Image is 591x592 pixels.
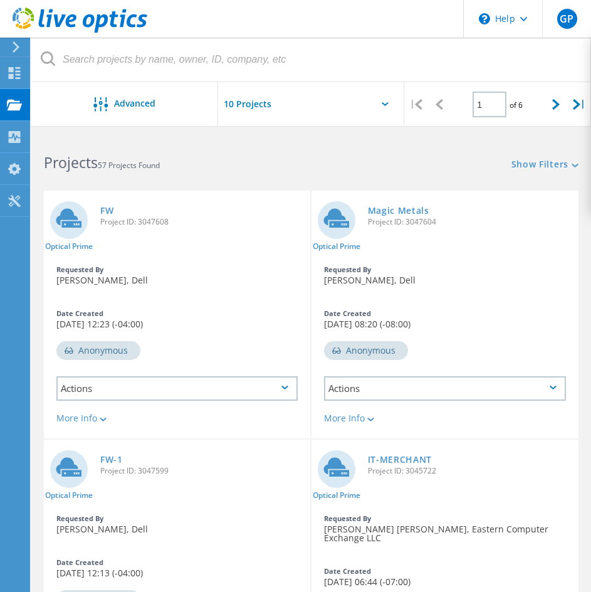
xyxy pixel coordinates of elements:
[98,160,160,171] span: 57 Projects Found
[368,218,573,226] span: Project ID: 3047604
[56,515,298,522] div: Requested By
[114,99,155,108] span: Advanced
[324,568,567,574] div: Date Created
[100,218,304,226] span: Project ID: 3047608
[56,310,298,317] div: Date Created
[560,14,573,24] span: GP
[100,467,304,475] span: Project ID: 3047599
[56,266,298,273] div: Requested By
[56,559,298,566] div: Date Created
[100,206,113,215] a: FW
[368,206,429,215] a: Magic Metals
[324,266,567,273] div: Requested By
[313,492,360,499] span: Optical Prime
[100,455,123,464] a: FW-1
[324,376,567,401] div: Actions
[479,13,490,24] svg: \n
[56,376,298,401] div: Actions
[324,515,567,522] div: Requested By
[45,492,93,499] span: Optical Prime
[404,82,427,127] div: |
[368,455,432,464] a: IT-MERCHANT
[56,341,140,360] div: Anonymous
[511,160,578,171] a: Show Filters
[510,100,523,110] span: of 6
[311,260,579,291] div: [PERSON_NAME], Dell
[324,414,567,423] div: More Info
[44,260,310,291] div: [PERSON_NAME], Dell
[311,509,579,549] div: [PERSON_NAME] [PERSON_NAME], Eastern Computer Exchange LLC
[45,243,93,250] span: Optical Prime
[311,304,579,335] div: [DATE] 08:20 (-08:00)
[13,26,147,35] a: Live Optics Dashboard
[56,414,298,423] div: More Info
[568,82,591,127] div: |
[324,341,408,360] div: Anonymous
[44,509,310,540] div: [PERSON_NAME], Dell
[313,243,360,250] span: Optical Prime
[44,152,98,172] b: Projects
[368,467,573,475] span: Project ID: 3045722
[324,310,567,317] div: Date Created
[44,304,310,335] div: [DATE] 12:23 (-04:00)
[44,552,310,584] div: [DATE] 12:13 (-04:00)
